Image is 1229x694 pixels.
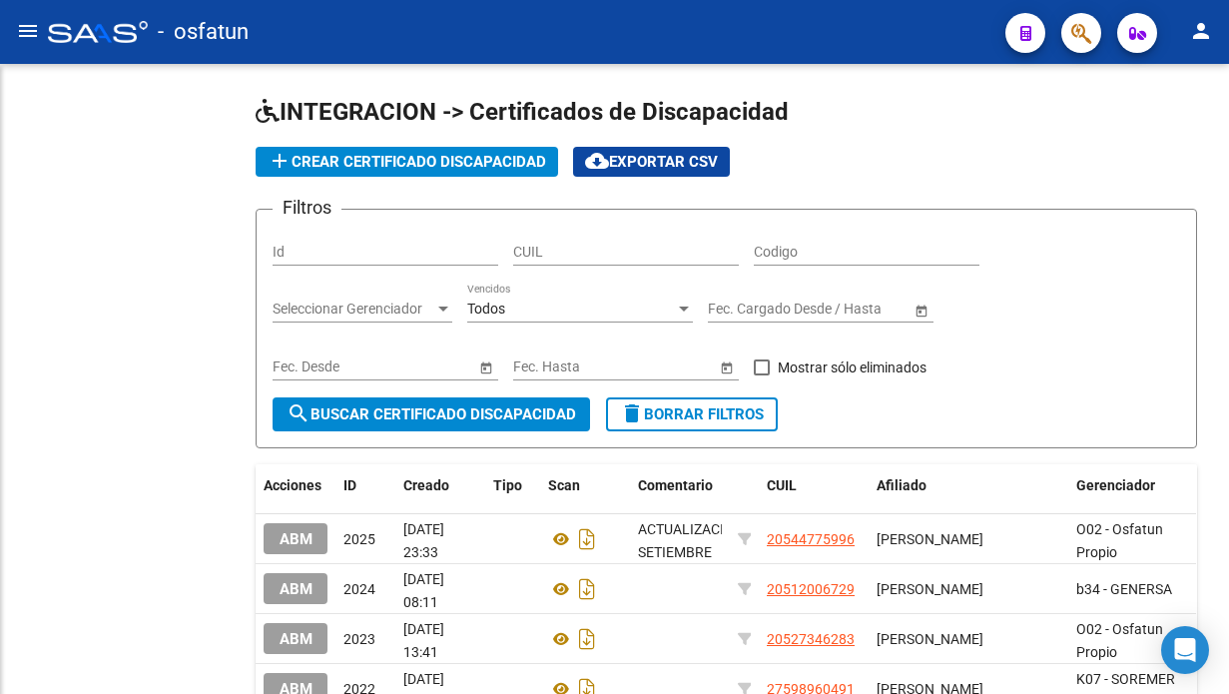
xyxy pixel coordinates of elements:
span: Exportar CSV [585,153,718,171]
div: Open Intercom Messenger [1161,626,1209,674]
span: ABM [280,530,312,548]
span: Afiliado [877,477,926,493]
span: INTEGRACION -> Certificados de Discapacidad [256,98,789,126]
span: 2025 [343,531,375,547]
input: Fecha fin [362,358,460,375]
button: ABM [264,523,327,554]
span: Mostrar sólo eliminados [778,355,926,379]
span: 2024 [343,581,375,597]
span: [DATE] 08:11 [403,571,444,610]
span: ABM [280,580,312,598]
datatable-header-cell: CUIL [759,464,869,507]
datatable-header-cell: ID [335,464,395,507]
span: [PERSON_NAME] [877,581,983,597]
span: Acciones [264,477,321,493]
mat-icon: add [268,149,292,173]
button: Crear Certificado Discapacidad [256,147,558,177]
span: [PERSON_NAME] [877,631,983,647]
datatable-header-cell: Comentario [630,464,730,507]
span: 2023 [343,631,375,647]
datatable-header-cell: Creado [395,464,485,507]
span: Todos [467,301,505,317]
button: Buscar Certificado Discapacidad [273,397,590,431]
span: Crear Certificado Discapacidad [268,153,546,171]
input: Fecha inicio [708,301,781,318]
button: ABM [264,623,327,654]
i: Descargar documento [574,623,600,655]
button: ABM [264,573,327,604]
mat-icon: search [287,401,310,425]
span: [PERSON_NAME] [877,531,983,547]
datatable-header-cell: Scan [540,464,630,507]
button: Exportar CSV [573,147,730,177]
span: b34 - GENERSA [1076,581,1172,597]
input: Fecha inicio [513,358,586,375]
span: [DATE] 13:41 [403,621,444,660]
span: Gerenciador [1076,477,1155,493]
datatable-header-cell: Tipo [485,464,540,507]
span: Seleccionar Gerenciador [273,301,434,318]
mat-icon: menu [16,19,40,43]
i: Descargar documento [574,523,600,555]
mat-icon: delete [620,401,644,425]
span: 20512006729 [767,581,855,597]
h3: Filtros [273,194,341,222]
button: Open calendar [716,356,737,377]
span: Tipo [493,477,522,493]
span: Buscar Certificado Discapacidad [287,405,576,423]
input: Fecha inicio [273,358,345,375]
span: ACTUALIZACIÓN SETIEMBRE 2025 [638,521,744,583]
span: 20527346283 [767,631,855,647]
span: O02 - Osfatun Propio [1076,621,1163,660]
span: - osfatun [158,10,249,54]
button: Borrar Filtros [606,397,778,431]
span: Borrar Filtros [620,405,764,423]
input: Fecha fin [798,301,896,318]
span: ABM [280,630,312,648]
span: [DATE] 23:33 [403,521,444,560]
span: Comentario [638,477,713,493]
input: Fecha fin [603,358,701,375]
span: Scan [548,477,580,493]
datatable-header-cell: Afiliado [869,464,1068,507]
span: Creado [403,477,449,493]
span: O02 - Osfatun Propio [1076,521,1163,560]
datatable-header-cell: Acciones [256,464,335,507]
mat-icon: cloud_download [585,149,609,173]
mat-icon: person [1189,19,1213,43]
span: 20544775996 [767,531,855,547]
button: Open calendar [911,300,931,321]
span: CUIL [767,477,797,493]
span: ID [343,477,356,493]
datatable-header-cell: Gerenciador [1068,464,1198,507]
i: Descargar documento [574,573,600,605]
button: Open calendar [475,356,496,377]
